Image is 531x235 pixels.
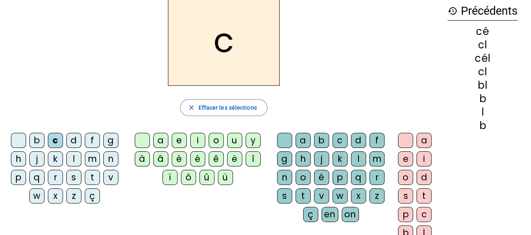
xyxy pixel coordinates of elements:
[314,133,329,148] div: b
[66,188,81,203] div: z
[66,170,81,185] div: s
[398,170,413,185] div: o
[296,151,311,166] div: h
[332,151,348,166] div: k
[181,170,196,185] div: ô
[11,170,26,185] div: p
[351,188,366,203] div: x
[29,133,44,148] div: b
[187,104,195,111] mat-icon: close
[416,188,432,203] div: t
[447,2,518,21] h3: Précédents
[332,170,348,185] div: p
[103,133,118,148] div: g
[85,151,100,166] div: m
[447,121,518,131] div: b
[416,170,432,185] div: d
[296,170,311,185] div: o
[447,40,518,50] div: cl
[190,151,205,166] div: é
[277,188,292,203] div: s
[314,151,329,166] div: j
[369,170,385,185] div: r
[246,133,261,148] div: y
[66,151,81,166] div: l
[351,151,366,166] div: l
[103,151,118,166] div: n
[416,151,432,166] div: i
[332,133,348,148] div: c
[447,107,518,117] div: l
[29,170,44,185] div: q
[198,103,256,113] span: Effacer les sélections
[447,80,518,90] div: bl
[85,170,100,185] div: t
[48,170,63,185] div: r
[135,151,150,166] div: à
[296,188,311,203] div: t
[48,151,63,166] div: k
[199,170,214,185] div: û
[369,188,385,203] div: z
[172,151,187,166] div: è
[369,151,385,166] div: m
[162,170,178,185] div: ï
[416,207,432,222] div: c
[48,133,63,148] div: c
[398,207,413,222] div: p
[227,151,242,166] div: ë
[48,188,63,203] div: x
[351,133,366,148] div: d
[11,151,26,166] div: h
[447,94,518,104] div: b
[153,133,168,148] div: a
[447,6,458,16] mat-icon: history
[398,151,413,166] div: e
[85,133,100,148] div: f
[296,133,311,148] div: a
[153,151,168,166] div: â
[218,170,233,185] div: ü
[303,207,318,222] div: ç
[332,188,348,203] div: w
[314,188,329,203] div: v
[314,170,329,185] div: é
[29,151,44,166] div: j
[416,133,432,148] div: a
[209,151,224,166] div: ê
[351,170,366,185] div: q
[246,151,261,166] div: î
[172,133,187,148] div: e
[209,133,224,148] div: o
[369,133,385,148] div: f
[180,99,267,116] button: Effacer les sélections
[227,133,242,148] div: u
[103,170,118,185] div: v
[322,207,338,222] div: en
[342,207,359,222] div: on
[277,151,292,166] div: g
[66,133,81,148] div: d
[85,188,100,203] div: ç
[447,26,518,37] div: cé
[398,188,413,203] div: s
[447,67,518,77] div: cl
[447,53,518,63] div: cél
[190,133,205,148] div: i
[277,170,292,185] div: n
[29,188,44,203] div: w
